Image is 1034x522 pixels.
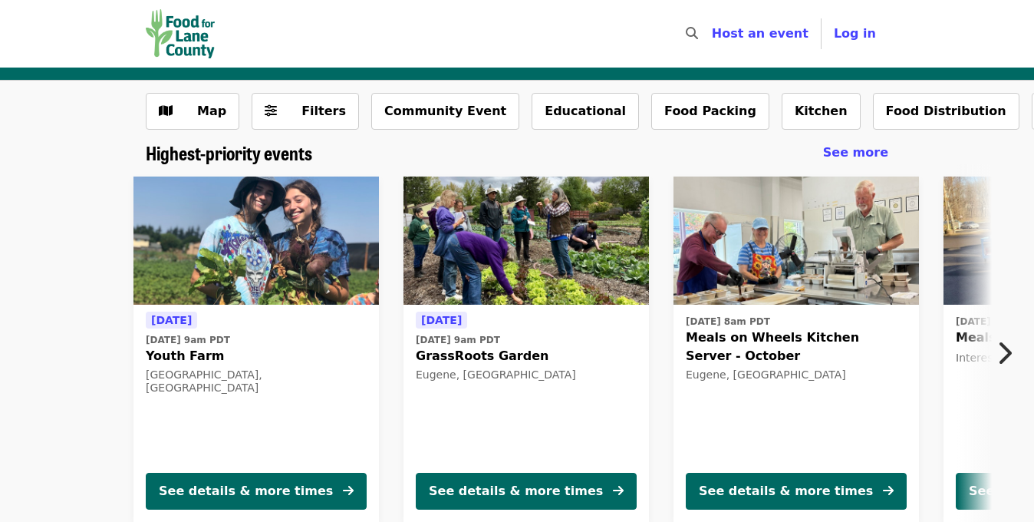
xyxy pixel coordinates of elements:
a: Host an event [712,26,808,41]
button: See details & more times [146,473,367,510]
span: [DATE] [421,314,462,326]
i: search icon [686,26,698,41]
div: [GEOGRAPHIC_DATA], [GEOGRAPHIC_DATA] [146,368,367,395]
button: Kitchen [782,93,861,130]
input: Search [707,15,720,52]
a: See details for "GrassRoots Garden" [403,177,649,522]
time: [DATE] 8am PDT [686,315,770,329]
button: Next item [983,332,1034,375]
button: Community Event [371,93,519,130]
span: See more [823,145,888,160]
i: map icon [159,104,173,118]
span: Log in [834,26,876,41]
time: [DATE] 9am PDT [416,333,500,347]
i: arrow-right icon [343,484,354,498]
img: Food for Lane County - Home [146,9,215,58]
span: Highest-priority events [146,139,312,166]
button: Educational [532,93,639,130]
span: Interest Form [956,352,1028,364]
span: Map [197,104,226,118]
a: See details for "Youth Farm" [133,177,379,522]
button: See details & more times [416,473,637,510]
a: Highest-priority events [146,142,312,164]
i: arrow-right icon [613,484,624,498]
div: See details & more times [429,482,603,501]
i: arrow-right icon [883,484,894,498]
div: Eugene, [GEOGRAPHIC_DATA] [686,368,907,382]
i: sliders-h icon [265,104,277,118]
button: Show map view [146,93,239,130]
img: GrassRoots Garden organized by Food for Lane County [403,177,649,306]
button: See details & more times [686,473,907,510]
a: See more [823,144,888,162]
button: Food Packing [651,93,769,130]
div: See details & more times [699,482,873,501]
span: [DATE] [151,314,192,326]
button: Food Distribution [873,93,1019,130]
span: GrassRoots Garden [416,347,637,365]
i: chevron-right icon [996,339,1012,368]
span: Meals on Wheels Kitchen Server - October [686,329,907,365]
img: Meals on Wheels Kitchen Server - October organized by Food for Lane County [673,177,919,306]
button: Filters (0 selected) [252,93,359,130]
a: See details for "Meals on Wheels Kitchen Server - October" [673,177,919,522]
button: Log in [822,18,888,49]
span: Filters [301,104,346,118]
img: Youth Farm organized by Food for Lane County [133,177,379,306]
div: Highest-priority events [133,142,901,164]
div: Eugene, [GEOGRAPHIC_DATA] [416,368,637,382]
span: Youth Farm [146,347,367,365]
time: [DATE] 9am PDT [146,333,230,347]
div: See details & more times [159,482,333,501]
